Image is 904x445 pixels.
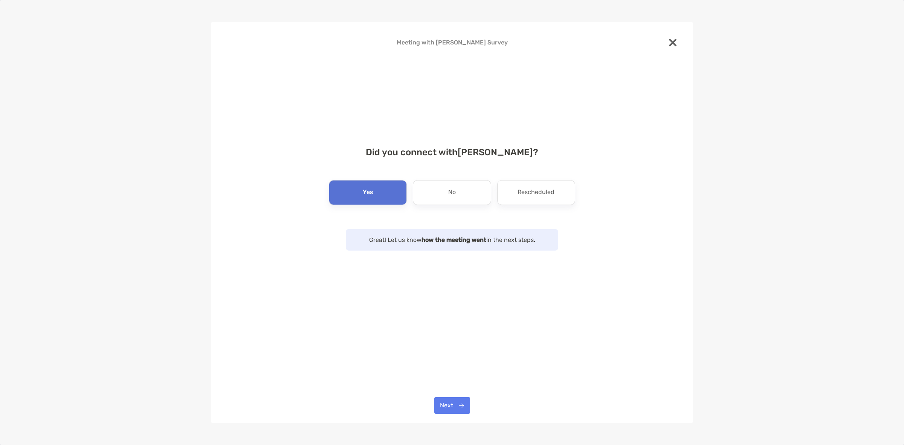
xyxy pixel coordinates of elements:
[363,187,373,199] p: Yes
[434,397,470,414] button: Next
[421,236,486,243] strong: how the meeting went
[448,187,456,199] p: No
[518,187,554,199] p: Rescheduled
[223,39,681,46] h4: Meeting with [PERSON_NAME] Survey
[223,147,681,158] h4: Did you connect with [PERSON_NAME] ?
[353,235,551,245] p: Great! Let us know in the next steps.
[669,39,676,46] img: close modal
